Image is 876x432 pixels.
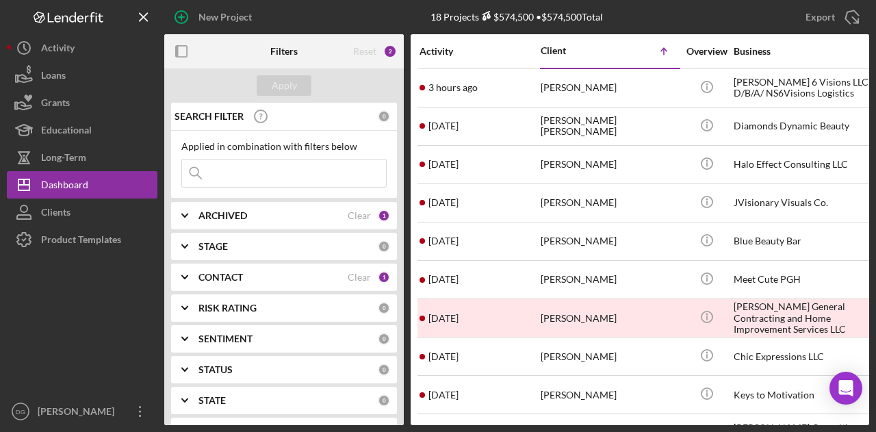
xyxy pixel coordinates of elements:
div: Loans [41,62,66,92]
button: Educational [7,116,157,144]
div: Halo Effect Consulting LLC [734,147,871,183]
div: Long-Term [41,144,86,175]
time: 2025-09-16 15:46 [428,82,478,93]
time: 2025-09-10 14:15 [428,351,459,362]
div: Export [806,3,835,31]
button: Export [792,3,869,31]
div: [PERSON_NAME] [PERSON_NAME] [541,108,678,144]
div: Clear [348,272,371,283]
button: Long-Term [7,144,157,171]
div: [PERSON_NAME] [541,300,678,336]
div: [PERSON_NAME] [541,185,678,221]
b: Filters [270,46,298,57]
div: $574,500 [479,11,534,23]
div: 0 [378,240,390,253]
div: Clients [41,199,70,229]
div: [PERSON_NAME] [34,398,123,429]
div: Grants [41,89,70,120]
b: STAGE [198,241,228,252]
button: Loans [7,62,157,89]
time: 2025-09-12 00:06 [428,313,459,324]
div: [PERSON_NAME] General Contracting and Home Improvement Services LLC [734,300,871,336]
div: 1 [378,271,390,283]
div: [PERSON_NAME] 6 Visions LLC D/B/A/ NS6Visions Logistics [734,70,871,106]
div: Chic Expressions LLC [734,338,871,374]
button: Clients [7,199,157,226]
button: Activity [7,34,157,62]
div: Open Intercom Messenger [829,372,862,405]
time: 2025-08-05 17:47 [428,390,459,401]
b: CONTACT [198,272,243,283]
button: Dashboard [7,171,157,199]
div: JVisionary Visuals Co. [734,185,871,221]
div: 18 Projects • $574,500 Total [430,11,603,23]
div: Diamonds Dynamic Beauty [734,108,871,144]
b: RISK RATING [198,303,257,314]
div: [PERSON_NAME] [541,262,678,298]
time: 2025-09-08 17:57 [428,197,459,208]
b: STATE [198,395,226,406]
b: STATUS [198,364,233,375]
div: Product Templates [41,226,121,257]
div: Reset [353,46,376,57]
button: Grants [7,89,157,116]
div: [PERSON_NAME] [541,338,678,374]
b: SENTIMENT [198,333,253,344]
button: New Project [164,3,266,31]
time: 2025-09-10 17:21 [428,236,459,246]
div: Keys to Motivation [734,377,871,413]
div: Meet Cute PGH [734,262,871,298]
div: New Project [198,3,252,31]
div: [PERSON_NAME] [541,147,678,183]
div: Blue Beauty Bar [734,223,871,259]
time: 2025-08-11 17:39 [428,274,459,285]
div: [PERSON_NAME] [541,223,678,259]
button: Apply [257,75,311,96]
div: 0 [378,110,390,123]
div: 2 [383,45,397,58]
div: [PERSON_NAME] [541,377,678,413]
div: Client [541,45,609,56]
div: Activity [41,34,75,65]
button: DG[PERSON_NAME] [7,398,157,425]
text: DG [16,408,25,416]
div: Applied in combination with filters below [181,141,387,152]
time: 2025-07-02 16:51 [428,159,459,170]
div: [PERSON_NAME] [541,70,678,106]
b: ARCHIVED [198,210,247,221]
time: 2025-07-16 18:15 [428,120,459,131]
div: Overview [681,46,732,57]
button: Product Templates [7,226,157,253]
div: Business [734,46,871,57]
div: 0 [378,394,390,407]
div: Apply [272,75,297,96]
div: 0 [378,364,390,376]
div: 0 [378,333,390,345]
div: Educational [41,116,92,147]
div: Dashboard [41,171,88,202]
div: Clear [348,210,371,221]
div: 0 [378,302,390,314]
div: Activity [420,46,539,57]
div: 1 [378,209,390,222]
b: SEARCH FILTER [175,111,244,122]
